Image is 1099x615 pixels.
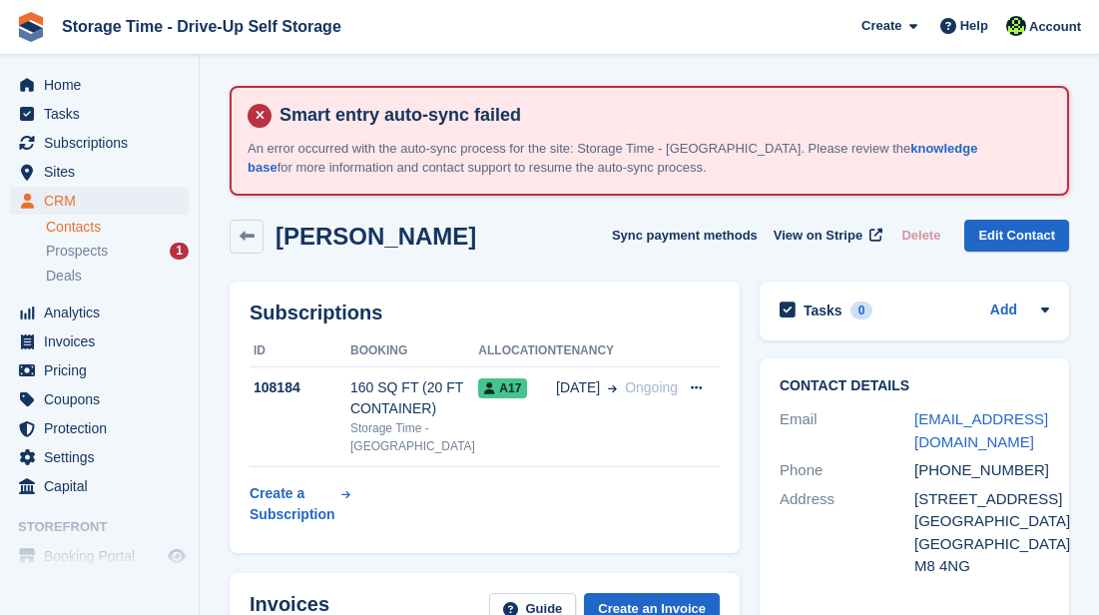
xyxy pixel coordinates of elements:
a: menu [10,129,189,157]
div: 1 [170,243,189,260]
a: Add [990,300,1017,322]
button: Sync payment methods [612,220,758,253]
span: Account [1029,17,1081,37]
span: Help [960,16,988,36]
a: menu [10,385,189,413]
div: 108184 [250,377,350,398]
div: Create a Subscription [250,483,337,525]
a: Edit Contact [964,220,1069,253]
span: A17 [478,378,527,398]
th: Tenancy [556,335,678,367]
div: [GEOGRAPHIC_DATA] [914,510,1049,533]
span: Tasks [44,100,164,128]
span: [DATE] [556,377,600,398]
a: menu [10,327,189,355]
h4: Smart entry auto-sync failed [272,104,1051,127]
a: [EMAIL_ADDRESS][DOMAIN_NAME] [914,410,1048,450]
span: Settings [44,443,164,471]
th: ID [250,335,350,367]
th: Booking [350,335,478,367]
span: Capital [44,472,164,500]
span: Storefront [18,517,199,537]
a: menu [10,158,189,186]
button: Delete [893,220,948,253]
span: Sites [44,158,164,186]
a: View on Stripe [766,220,886,253]
div: 0 [850,302,873,319]
a: Storage Time - Drive-Up Self Storage [54,10,349,43]
h2: Contact Details [780,378,1049,394]
h2: [PERSON_NAME] [275,223,476,250]
img: stora-icon-8386f47178a22dfd0bd8f6a31ec36ba5ce8667c1dd55bd0f319d3a0aa187defe.svg [16,12,46,42]
div: [GEOGRAPHIC_DATA] [914,533,1049,556]
h2: Subscriptions [250,302,720,324]
div: Address [780,488,914,578]
a: menu [10,187,189,215]
a: Deals [46,266,189,287]
span: Invoices [44,327,164,355]
a: menu [10,100,189,128]
p: An error occurred with the auto-sync process for the site: Storage Time - [GEOGRAPHIC_DATA]. Plea... [248,139,996,178]
span: Home [44,71,164,99]
a: menu [10,71,189,99]
span: View on Stripe [774,226,862,246]
a: menu [10,414,189,442]
span: Pricing [44,356,164,384]
a: Contacts [46,218,189,237]
a: menu [10,299,189,326]
span: Deals [46,267,82,286]
a: menu [10,356,189,384]
a: menu [10,472,189,500]
div: M8 4NG [914,555,1049,578]
span: CRM [44,187,164,215]
span: Coupons [44,385,164,413]
span: Protection [44,414,164,442]
h2: Tasks [804,302,842,319]
div: Email [780,408,914,453]
th: Allocation [478,335,556,367]
a: Prospects 1 [46,241,189,262]
a: Preview store [165,544,189,568]
span: Subscriptions [44,129,164,157]
span: Booking Portal [44,542,164,570]
div: [STREET_ADDRESS] [914,488,1049,511]
a: menu [10,542,189,570]
div: Storage Time - [GEOGRAPHIC_DATA] [350,419,478,455]
img: Laaibah Sarwar [1006,16,1026,36]
span: Create [861,16,901,36]
span: Analytics [44,299,164,326]
span: Ongoing [625,379,678,395]
div: [PHONE_NUMBER] [914,459,1049,482]
div: Phone [780,459,914,482]
a: menu [10,443,189,471]
div: 160 SQ FT (20 FT CONTAINER) [350,377,478,419]
span: Prospects [46,242,108,261]
a: Create a Subscription [250,475,350,533]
